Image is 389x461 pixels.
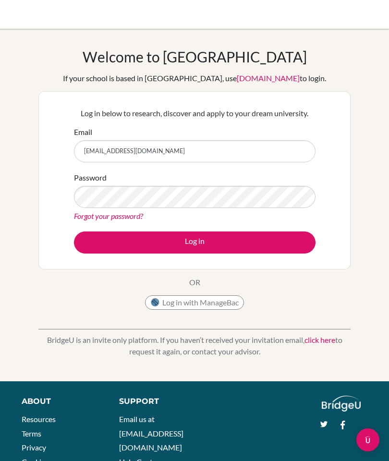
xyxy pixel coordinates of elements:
[22,414,56,424] a: Resources
[304,335,335,344] a: click here
[74,126,92,138] label: Email
[356,428,379,451] div: Open Intercom Messenger
[22,396,97,407] div: About
[63,73,326,84] div: If your school is based in [GEOGRAPHIC_DATA], use to login.
[74,108,316,119] p: Log in below to research, discover and apply to your dream university.
[74,211,143,220] a: Forgot your password?
[322,396,361,412] img: logo_white@2x-f4f0deed5e89b7ecb1c2cc34c3e3d731f90f0f143d5ea2071677605dd97b5244.png
[119,414,183,452] a: Email us at [EMAIL_ADDRESS][DOMAIN_NAME]
[74,231,316,254] button: Log in
[145,295,244,310] button: Log in with ManageBac
[83,48,307,65] h1: Welcome to [GEOGRAPHIC_DATA]
[119,396,186,407] div: Support
[189,277,200,288] p: OR
[22,429,41,438] a: Terms
[74,172,107,183] label: Password
[237,73,300,83] a: [DOMAIN_NAME]
[22,443,46,452] a: Privacy
[38,334,351,357] p: BridgeU is an invite only platform. If you haven’t received your invitation email, to request it ...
